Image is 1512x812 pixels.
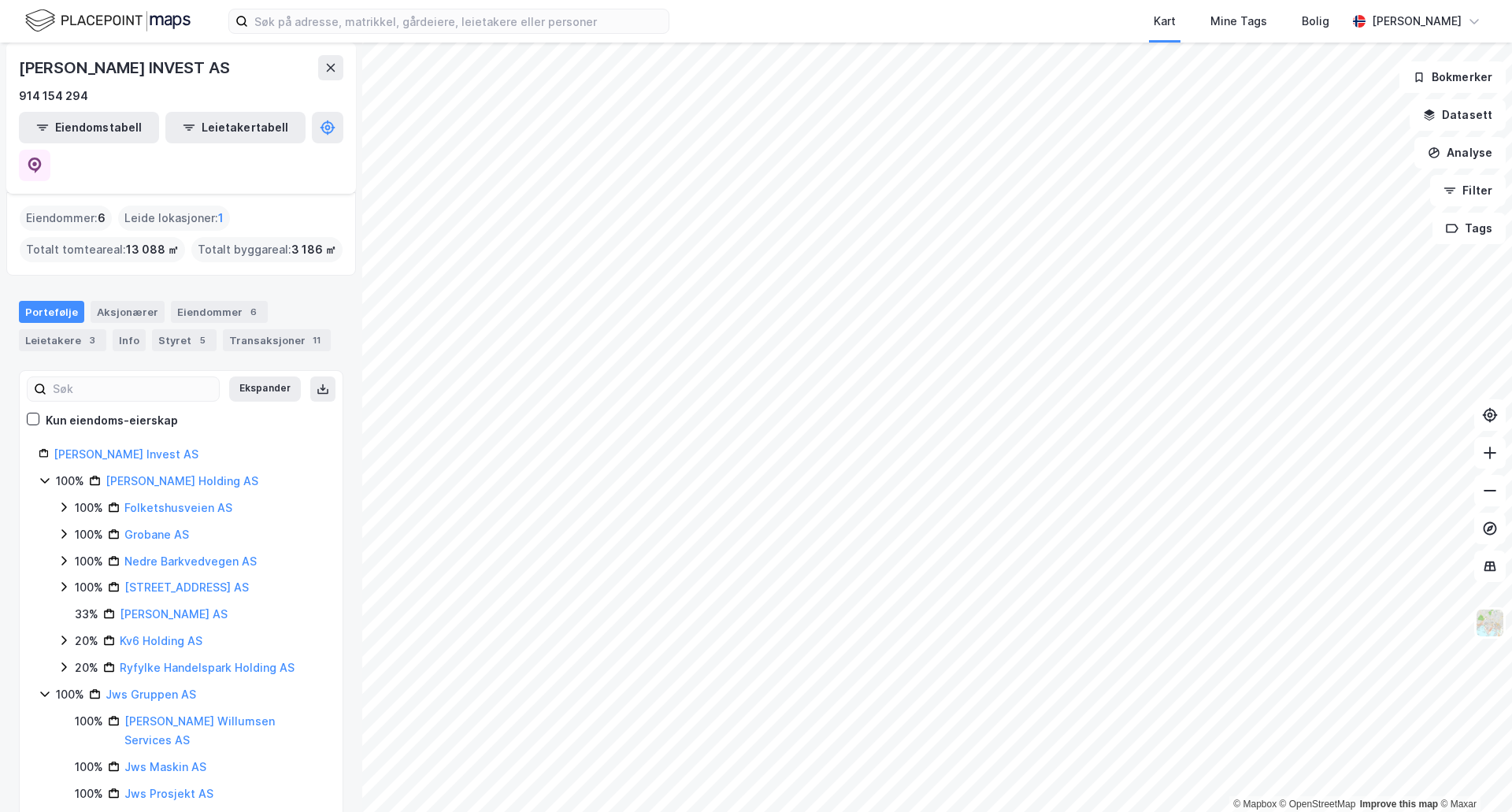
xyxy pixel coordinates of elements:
a: Grobane AS [124,528,189,541]
iframe: Chat Widget [1433,736,1512,812]
div: 20% [75,632,98,651]
button: Filter [1430,175,1506,206]
span: 1 [218,209,224,228]
a: [PERSON_NAME] Willumsen Services AS [124,714,275,747]
span: 6 [98,209,106,228]
input: Søk [46,377,219,401]
a: Nedre Barkvedvegen AS [124,554,257,568]
a: Mapbox [1233,799,1277,810]
div: Mine Tags [1210,12,1267,31]
button: Bokmerker [1399,61,1506,93]
div: 100% [75,578,103,597]
input: Søk på adresse, matrikkel, gårdeiere, leietakere eller personer [248,9,669,33]
a: OpenStreetMap [1280,799,1356,810]
button: Tags [1432,213,1506,244]
a: Folketshusveien AS [124,501,232,514]
img: logo.f888ab2527a4732fd821a326f86c7f29.svg [25,7,191,35]
span: 3 186 ㎡ [291,240,336,259]
button: Ekspander [229,376,301,402]
a: Jws Gruppen AS [106,688,196,701]
button: Datasett [1410,99,1506,131]
a: Jws Maskin AS [124,760,206,773]
span: 13 088 ㎡ [126,240,179,259]
a: Jws Prosjekt AS [124,787,213,800]
a: [STREET_ADDRESS] AS [124,580,249,594]
div: 100% [75,712,103,731]
div: [PERSON_NAME] [1372,12,1462,31]
div: 20% [75,658,98,677]
div: Info [113,329,146,351]
div: 6 [246,304,261,320]
button: Eiendomstabell [19,112,159,143]
div: Eiendommer [171,301,268,323]
div: Totalt byggareal : [191,237,343,262]
div: Totalt tomteareal : [20,237,185,262]
div: Leide lokasjoner : [118,206,230,231]
div: 100% [56,685,84,704]
div: 100% [75,784,103,803]
a: Kv6 Holding AS [120,634,202,647]
a: [PERSON_NAME] Holding AS [106,474,258,488]
a: Improve this map [1360,799,1438,810]
div: Portefølje [19,301,84,323]
div: Bolig [1302,12,1329,31]
div: 914 154 294 [19,87,88,106]
div: Eiendommer : [20,206,112,231]
div: Aksjonærer [91,301,165,323]
div: 11 [309,332,324,348]
button: Analyse [1414,137,1506,169]
div: 3 [84,332,100,348]
div: Kontrollprogram for chat [1433,736,1512,812]
div: Leietakere [19,329,106,351]
div: Kart [1154,12,1176,31]
a: [PERSON_NAME] Invest AS [54,447,198,461]
div: 100% [75,552,103,571]
a: [PERSON_NAME] AS [120,607,228,621]
div: Kun eiendoms-eierskap [46,411,178,430]
img: Z [1475,608,1505,638]
div: 100% [75,499,103,517]
div: 100% [75,525,103,544]
div: 33% [75,605,98,624]
div: 5 [195,332,210,348]
button: Leietakertabell [165,112,306,143]
div: Transaksjoner [223,329,331,351]
a: Ryfylke Handelspark Holding AS [120,661,295,674]
div: 100% [56,472,84,491]
div: 100% [75,758,103,777]
div: Styret [152,329,217,351]
div: [PERSON_NAME] INVEST AS [19,55,232,80]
